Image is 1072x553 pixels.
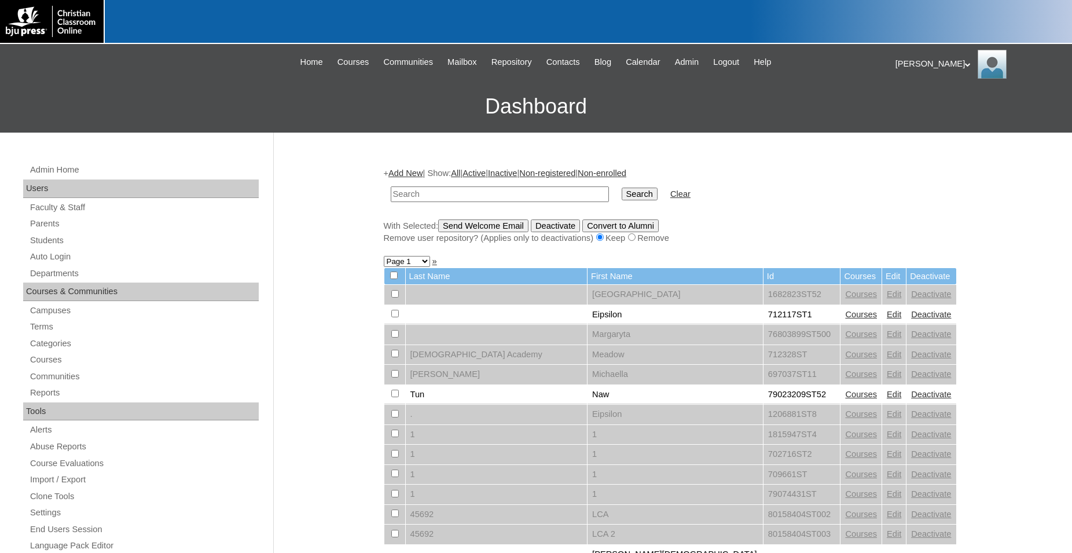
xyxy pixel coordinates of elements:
td: 1206881ST8 [763,405,840,424]
td: 1 [406,445,588,464]
div: Remove user repository? (Applies only to deactivations) Keep Remove [384,232,957,244]
a: Deactivate [911,409,951,419]
a: Deactivate [911,510,951,519]
a: Parents [29,217,259,231]
a: Courses [845,329,877,339]
a: Courses [845,510,877,519]
a: Edit [887,510,901,519]
td: Deactivate [906,268,956,285]
a: Edit [887,449,901,459]
a: Communities [377,56,439,69]
td: 1 [588,485,763,504]
a: Courses [845,290,877,299]
img: logo-white.png [6,6,98,37]
a: Import / Export [29,473,259,487]
a: Logout [707,56,745,69]
td: Tun [406,385,588,405]
a: Deactivate [911,489,951,499]
a: Deactivate [911,369,951,379]
a: Blog [589,56,617,69]
a: Courses [332,56,375,69]
div: Users [23,180,259,198]
div: Tools [23,402,259,421]
a: Deactivate [911,350,951,359]
a: Courses [845,449,877,459]
a: Campuses [29,303,259,318]
td: 712117ST1 [763,305,840,325]
td: 1815947ST4 [763,425,840,445]
td: 76803899ST500 [763,325,840,345]
td: LCA 2 [588,525,763,544]
a: Courses [845,369,877,379]
td: 45692 [406,525,588,544]
a: » [432,257,437,266]
a: Edit [887,430,901,439]
a: Admin Home [29,163,259,177]
a: Courses [845,430,877,439]
a: Course Evaluations [29,456,259,471]
span: Contacts [546,56,580,69]
td: 80158404ST003 [763,525,840,544]
td: [DEMOGRAPHIC_DATA] Academy [406,345,588,365]
a: All [451,169,460,178]
a: Edit [887,310,901,319]
td: 1 [406,485,588,504]
td: Naw [588,385,763,405]
span: Courses [337,56,369,69]
a: Faculty & Staff [29,200,259,215]
a: Edit [887,390,901,399]
td: 45692 [406,505,588,525]
span: Admin [675,56,699,69]
td: 712328ST [763,345,840,365]
a: Edit [887,409,901,419]
td: Eipsilon [588,305,763,325]
a: Edit [887,350,901,359]
a: Communities [29,369,259,384]
img: Jonelle Rodriguez [978,50,1007,79]
td: Meadow [588,345,763,365]
td: [GEOGRAPHIC_DATA] [588,285,763,305]
a: Deactivate [911,310,951,319]
a: Deactivate [911,470,951,479]
td: 1 [406,425,588,445]
a: Edit [887,470,901,479]
a: Reports [29,386,259,400]
span: Repository [491,56,532,69]
a: Edit [887,329,901,339]
td: 697037ST11 [763,365,840,384]
input: Deactivate [531,219,580,232]
a: Deactivate [911,329,951,339]
a: Contacts [541,56,586,69]
td: Eipsilon [588,405,763,424]
td: [PERSON_NAME] [406,365,588,384]
a: Mailbox [442,56,483,69]
td: 1 [588,445,763,464]
td: 1 [406,465,588,485]
a: Courses [845,310,877,319]
a: Alerts [29,423,259,437]
span: Home [300,56,323,69]
a: Active [462,169,486,178]
a: Edit [887,489,901,499]
span: Mailbox [447,56,477,69]
h3: Dashboard [6,80,1066,133]
a: End Users Session [29,522,259,537]
span: Blog [594,56,611,69]
a: Terms [29,320,259,334]
td: Last Name [406,268,588,285]
td: Margaryta [588,325,763,345]
td: Michaella [588,365,763,384]
a: Repository [486,56,538,69]
a: Courses [845,529,877,539]
div: + | Show: | | | | [384,167,957,244]
a: Courses [845,350,877,359]
td: LCA [588,505,763,525]
td: 1 [588,425,763,445]
div: With Selected: [384,219,957,244]
a: Courses [845,489,877,499]
a: Courses [845,390,877,399]
td: 709661ST [763,465,840,485]
a: Clear [670,189,691,199]
td: Id [763,268,840,285]
a: Help [748,56,777,69]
